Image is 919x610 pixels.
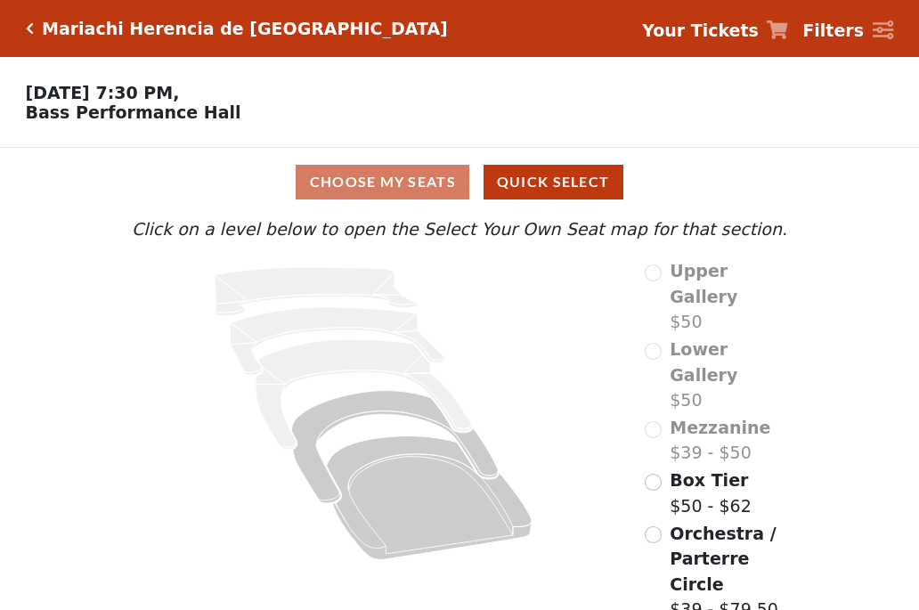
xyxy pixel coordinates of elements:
[231,307,445,375] path: Lower Gallery - Seats Available: 0
[215,267,418,316] path: Upper Gallery - Seats Available: 0
[26,22,34,35] a: Click here to go back to filters
[670,524,776,594] span: Orchestra / Parterre Circle
[670,261,737,306] span: Upper Gallery
[670,258,792,335] label: $50
[670,470,748,490] span: Box Tier
[327,436,533,560] path: Orchestra / Parterre Circle - Seats Available: 647
[802,20,864,40] strong: Filters
[802,18,893,44] a: Filters
[670,418,770,437] span: Mezzanine
[42,19,448,39] h5: Mariachi Herencia de [GEOGRAPHIC_DATA]
[670,468,751,518] label: $50 - $62
[670,415,770,466] label: $39 - $50
[127,216,792,242] p: Click on a level below to open the Select Your Own Seat map for that section.
[484,165,623,199] button: Quick Select
[670,339,737,385] span: Lower Gallery
[642,18,788,44] a: Your Tickets
[642,20,759,40] strong: Your Tickets
[670,337,792,413] label: $50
